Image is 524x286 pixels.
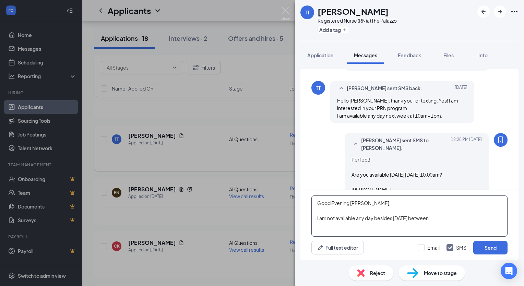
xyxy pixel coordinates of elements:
[305,9,310,16] div: TT
[424,269,457,277] span: Move to stage
[311,195,508,237] textarea: Good Evening [PERSON_NAME], I am not available any day besides [DATE] between
[455,84,467,93] span: [DATE]
[337,97,458,119] span: Hello [PERSON_NAME], thank you for texting. Yes! I am interested in your PRN program. I am availa...
[318,17,397,24] div: Registered Nurse (RN) at The Palazzo
[501,263,517,279] div: Open Intercom Messenger
[443,52,454,58] span: Files
[494,5,506,18] button: ArrowRight
[318,26,348,33] button: PlusAdd a tag
[370,269,385,277] span: Reject
[510,8,519,16] svg: Ellipses
[496,8,504,16] svg: ArrowRight
[352,140,360,148] svg: SmallChevronUp
[451,136,482,152] span: [DATE] 12:28 PM
[478,52,488,58] span: Info
[342,28,346,32] svg: Plus
[398,52,421,58] span: Feedback
[316,84,321,91] div: TT
[317,244,324,251] svg: Pen
[479,8,488,16] svg: ArrowLeftNew
[473,241,508,254] button: Send
[354,52,377,58] span: Messages
[361,136,451,152] span: [PERSON_NAME] sent SMS to [PERSON_NAME].
[311,241,364,254] button: Full text editorPen
[497,136,505,144] svg: MobileSms
[307,52,333,58] span: Application
[347,84,422,93] span: [PERSON_NAME] sent SMS back.
[352,156,442,208] span: Perfect! Are you available [DATE] [DATE] 10:00am? [PERSON_NAME] Director of Nursing The Palazzo
[337,84,345,93] svg: SmallChevronUp
[477,5,490,18] button: ArrowLeftNew
[318,5,389,17] h1: [PERSON_NAME]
